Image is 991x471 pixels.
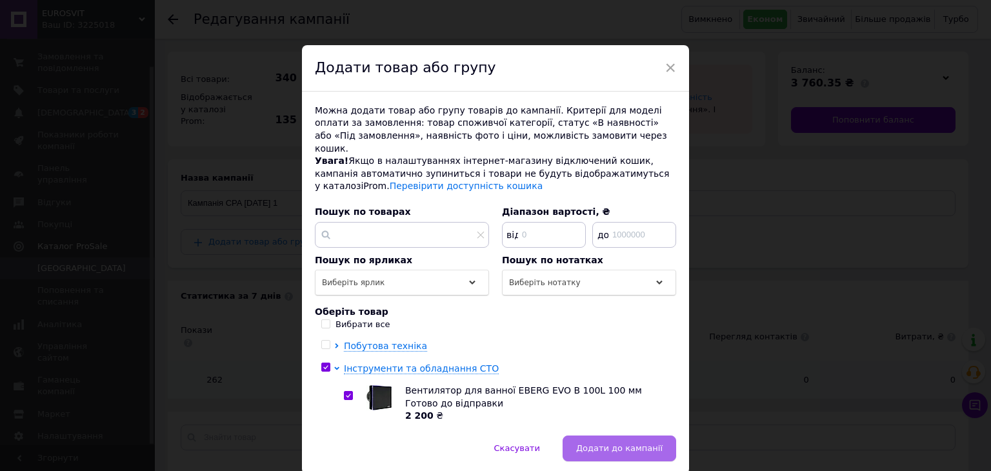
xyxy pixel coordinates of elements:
[335,319,390,330] div: Вибрати все
[592,222,676,248] input: 1000000
[563,436,676,461] button: Додати до кампанії
[509,278,581,287] span: Виберіть нотатку
[315,155,348,166] span: Увага!
[405,410,669,423] div: ₴
[594,228,610,241] span: до
[502,255,603,265] span: Пошук по нотатках
[502,206,610,217] span: Діапазон вартості, ₴
[315,306,388,317] span: Оберіть товар
[494,443,540,453] span: Скасувати
[344,363,499,374] span: Інструменти та обладнання СТО
[503,228,519,241] span: від
[315,155,676,193] div: Якщо в налаштуваннях інтернет-магазину відключений кошик, кампанія автоматично зупиниться і товар...
[366,385,392,410] img: Вентилятор для ванної EBERG EVO B 100L 100 мм
[315,105,676,155] div: Можна додати товар або групу товарів до кампанії. Критерії для моделі оплати за замовлення: товар...
[576,443,663,453] span: Додати до кампанії
[302,45,689,92] div: Додати товар або групу
[405,385,642,396] span: Вентилятор для ванної EBERG EVO B 100L 100 мм
[665,57,676,79] span: ×
[405,410,434,421] b: 2 200
[481,436,554,461] button: Скасувати
[502,222,586,248] input: 0
[315,206,410,217] span: Пошук по товарах
[405,397,669,410] div: Готово до відправки
[390,181,543,191] a: Перевірити доступність кошика
[344,341,427,351] span: Побутова техніка
[315,255,412,265] span: Пошук по ярликах
[322,278,385,287] span: Виберіть ярлик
